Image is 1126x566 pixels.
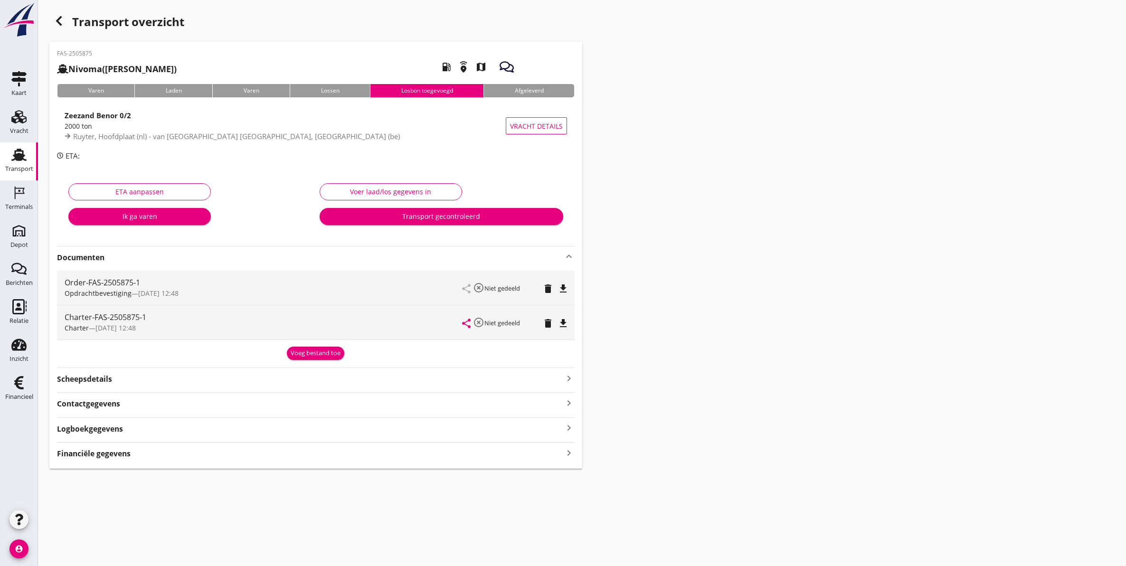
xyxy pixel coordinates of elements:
div: — [65,288,463,298]
small: Niet gedeeld [484,319,520,327]
i: keyboard_arrow_right [563,446,575,459]
i: emergency_share [450,54,477,80]
div: Vracht [10,128,28,134]
i: file_download [558,283,569,294]
div: Voer laad/los gegevens in [328,187,454,197]
div: Charter-FAS-2505875-1 [65,311,463,323]
strong: Zeezand Benor 0/2 [65,111,131,120]
div: Kaart [11,90,27,96]
div: Transport overzicht [49,11,582,34]
div: Berichten [6,280,33,286]
div: Transport [5,166,33,172]
button: ETA aanpassen [68,183,211,200]
div: Transport gecontroleerd [327,211,556,221]
i: keyboard_arrow_right [563,422,575,434]
img: logo-small.a267ee39.svg [2,2,36,38]
div: 2000 ton [65,121,506,131]
i: file_download [558,318,569,329]
i: local_gas_station [433,54,460,80]
small: Niet gedeeld [484,284,520,292]
button: Transport gecontroleerd [320,208,563,225]
div: Terminals [5,204,33,210]
span: Vracht details [510,121,563,131]
div: Order-FAS-2505875-1 [65,277,463,288]
i: share [461,318,472,329]
i: delete [542,283,554,294]
button: Voer laad/los gegevens in [320,183,462,200]
strong: Documenten [57,252,563,263]
p: FAS-2505875 [57,49,177,58]
strong: Scheepsdetails [57,374,112,385]
i: map [468,54,494,80]
button: Voeg bestand toe [287,347,344,360]
i: highlight_off [473,317,484,328]
button: Vracht details [506,117,567,134]
div: Varen [212,84,290,97]
i: highlight_off [473,282,484,293]
h2: ([PERSON_NAME]) [57,63,177,75]
div: Laden [134,84,212,97]
i: account_circle [9,539,28,558]
i: keyboard_arrow_up [563,251,575,262]
span: [DATE] 12:48 [95,323,136,332]
strong: Nivoma [68,63,102,75]
div: Ik ga varen [76,211,203,221]
div: ETA aanpassen [76,187,203,197]
strong: Logboekgegevens [57,424,123,434]
button: Ik ga varen [68,208,211,225]
div: Lossen [290,84,370,97]
span: Ruyter, Hoofdplaat (nl) - van [GEOGRAPHIC_DATA] [GEOGRAPHIC_DATA], [GEOGRAPHIC_DATA] (be) [73,132,400,141]
span: Charter [65,323,89,332]
div: Depot [10,242,28,248]
div: Relatie [9,318,28,324]
div: Inzicht [9,356,28,362]
div: Afgeleverd [483,84,574,97]
span: [DATE] 12:48 [138,289,179,298]
div: Varen [57,84,134,97]
div: Voeg bestand toe [291,349,341,358]
span: Opdrachtbevestiging [65,289,132,298]
a: Zeezand Benor 0/22000 tonRuyter, Hoofdplaat (nl) - van [GEOGRAPHIC_DATA] [GEOGRAPHIC_DATA], [GEOG... [57,105,575,147]
strong: Financiële gegevens [57,448,131,459]
strong: Contactgegevens [57,398,120,409]
div: Financieel [5,394,33,400]
div: Losbon toegevoegd [370,84,483,97]
div: — [65,323,463,333]
span: ETA: [66,151,80,160]
i: delete [542,318,554,329]
i: keyboard_arrow_right [563,396,575,409]
i: keyboard_arrow_right [563,372,575,385]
